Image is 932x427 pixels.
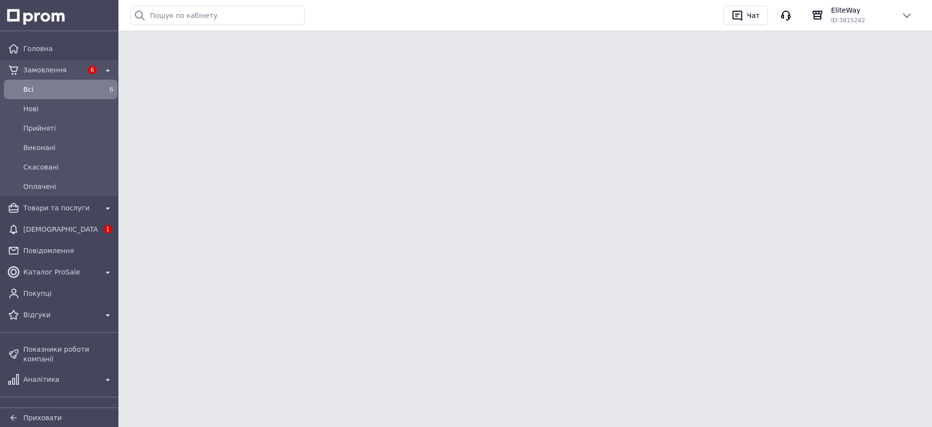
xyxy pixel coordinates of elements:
span: Скасовані [23,162,114,172]
span: Повідомлення [23,246,114,256]
span: 1 [103,225,112,234]
span: Аналітика [23,375,98,384]
span: Каталог ProSale [23,267,98,277]
span: Покупці [23,289,114,298]
span: Приховати [23,414,62,422]
span: Оплачені [23,182,114,191]
span: ID: 3815242 [831,17,865,24]
span: EliteWay [831,5,893,15]
span: Відгуки [23,310,98,320]
span: Товари та послуги [23,203,98,213]
div: Чат [745,8,762,23]
span: Показники роботи компанії [23,344,114,364]
span: Виконані [23,143,114,153]
span: 6 [88,66,97,74]
span: Замовлення [23,65,83,75]
span: Головна [23,44,114,53]
span: Прийняті [23,123,114,133]
span: [DEMOGRAPHIC_DATA] [23,224,98,234]
input: Пошук по кабінету [130,6,305,25]
span: Всi [23,85,94,94]
button: Чат [723,6,768,25]
span: 6 [109,85,114,93]
span: Нові [23,104,114,114]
